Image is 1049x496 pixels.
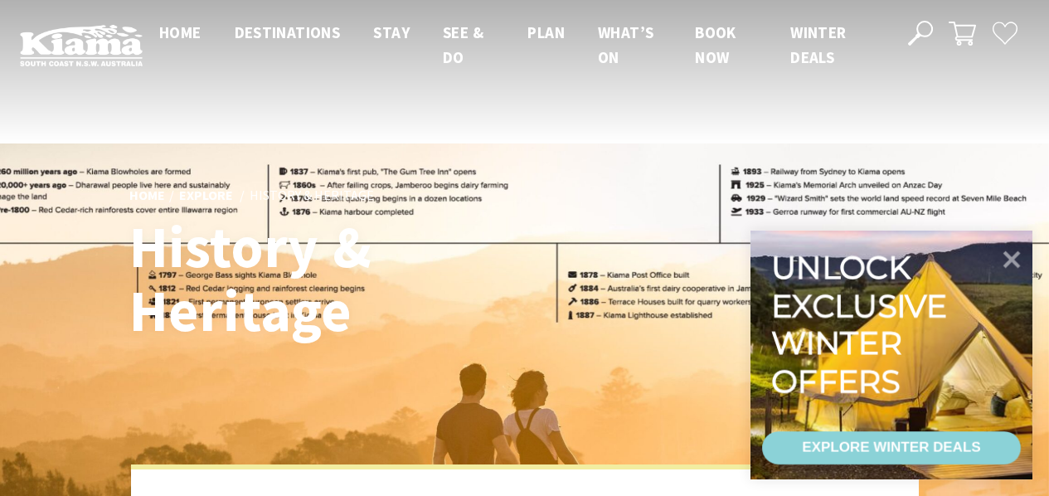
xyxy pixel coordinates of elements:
[129,216,598,343] h1: History & Heritage
[159,22,202,42] span: Home
[802,431,980,464] div: EXPLORE WINTER DEALS
[20,24,143,66] img: Kiama Logo
[762,431,1021,464] a: EXPLORE WINTER DEALS
[790,22,846,67] span: Winter Deals
[129,187,165,205] a: Home
[143,20,889,71] nav: Main Menu
[598,22,653,67] span: What’s On
[527,22,565,42] span: Plan
[250,185,374,207] li: History & Heritage
[771,249,954,400] div: Unlock exclusive winter offers
[695,22,736,67] span: Book now
[235,22,341,42] span: Destinations
[179,187,233,205] a: Explore
[443,22,483,67] span: See & Do
[373,22,410,42] span: Stay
